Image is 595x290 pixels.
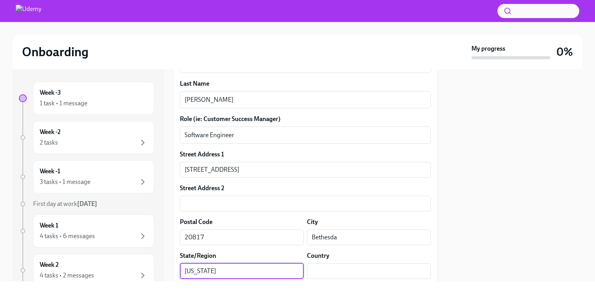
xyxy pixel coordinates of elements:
label: Street Address 1 [180,150,224,159]
h3: 0% [556,45,573,59]
a: Week 14 tasks • 6 messages [19,215,154,248]
div: 3 tasks • 1 message [40,178,91,186]
h2: Onboarding [22,44,89,60]
div: 4 tasks • 6 messages [40,232,95,240]
a: Week -31 task • 1 message [19,82,154,115]
div: 2 tasks [40,138,58,147]
textarea: [PERSON_NAME] [185,95,426,105]
h6: Week -1 [40,167,60,176]
h6: Week -3 [40,88,61,97]
img: Udemy [16,5,41,17]
h6: Week -2 [40,128,61,136]
label: Role (ie: Customer Success Manager) [180,115,431,123]
a: Week -13 tasks • 1 message [19,160,154,193]
a: First day at work[DATE] [19,200,154,208]
div: 1 task • 1 message [40,99,87,108]
label: State/Region [180,251,216,260]
a: Week -22 tasks [19,121,154,154]
strong: [DATE] [77,200,97,207]
label: Country [307,251,329,260]
a: Week 24 tasks • 2 messages [19,254,154,287]
span: First day at work [33,200,97,207]
label: Postal Code [180,218,213,226]
label: Last Name [180,79,431,88]
h6: Week 1 [40,221,58,230]
label: City [307,218,318,226]
div: 4 tasks • 2 messages [40,271,94,280]
h6: Week 2 [40,261,59,269]
label: Street Address 2 [180,184,224,193]
textarea: Software Engineer [185,130,426,140]
strong: My progress [471,44,505,53]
